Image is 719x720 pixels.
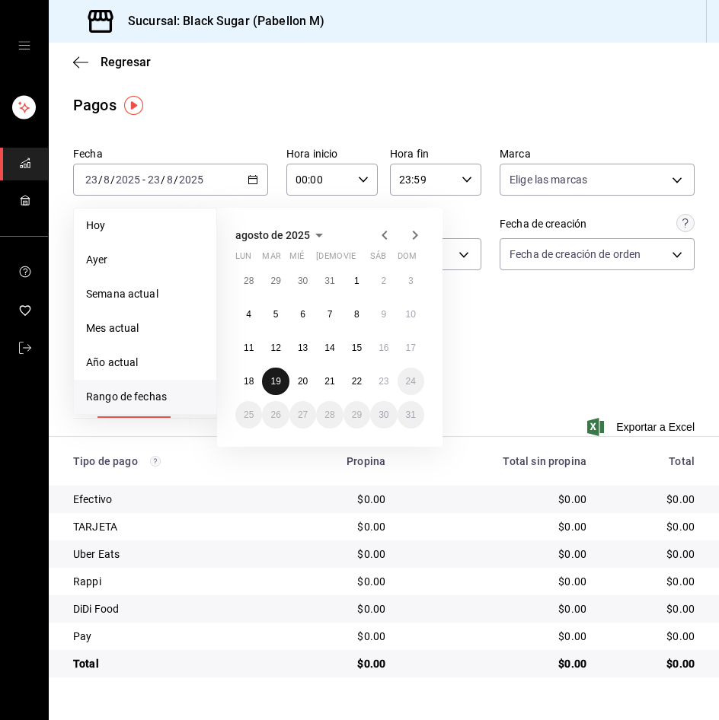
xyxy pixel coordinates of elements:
abbr: 9 de agosto de 2025 [381,309,386,320]
label: Marca [500,148,695,159]
abbr: 28 de agosto de 2025 [324,409,334,420]
button: 24 de agosto de 2025 [398,368,424,395]
div: Total [611,455,695,467]
abbr: 19 de agosto de 2025 [270,376,280,387]
span: / [110,174,115,186]
abbr: 13 de agosto de 2025 [298,342,308,353]
abbr: jueves [316,251,406,267]
svg: Los pagos realizados con Pay y otras terminales son montos brutos. [150,456,161,467]
button: 14 de agosto de 2025 [316,334,343,362]
button: 31 de julio de 2025 [316,267,343,295]
input: ---- [178,174,204,186]
div: $0.00 [611,492,695,507]
input: -- [166,174,174,186]
button: 28 de agosto de 2025 [316,401,343,428]
span: Ayer [86,252,204,268]
button: 18 de agosto de 2025 [235,368,262,395]
button: 29 de julio de 2025 [262,267,289,295]
button: Exportar a Excel [590,418,695,436]
button: 15 de agosto de 2025 [344,334,370,362]
div: $0.00 [292,519,385,534]
button: 6 de agosto de 2025 [289,301,316,328]
abbr: 27 de agosto de 2025 [298,409,308,420]
div: Pay [73,629,267,644]
div: Total sin propina [410,455,586,467]
abbr: 26 de agosto de 2025 [270,409,280,420]
button: 17 de agosto de 2025 [398,334,424,362]
input: -- [85,174,98,186]
button: 26 de agosto de 2025 [262,401,289,428]
label: Hora fin [390,148,481,159]
abbr: 8 de agosto de 2025 [354,309,359,320]
button: 22 de agosto de 2025 [344,368,370,395]
abbr: 23 de agosto de 2025 [379,376,388,387]
h3: Sucursal: Black Sugar (Pabellon M) [116,12,324,30]
div: Fecha de creación [500,216,586,232]
div: Tipo de pago [73,455,267,467]
div: $0.00 [410,546,586,562]
div: $0.00 [611,656,695,671]
abbr: 11 de agosto de 2025 [244,342,254,353]
abbr: 21 de agosto de 2025 [324,376,334,387]
abbr: 7 de agosto de 2025 [328,309,333,320]
button: 19 de agosto de 2025 [262,368,289,395]
button: open drawer [18,40,30,52]
div: $0.00 [410,574,586,589]
button: 31 de agosto de 2025 [398,401,424,428]
span: Elige las marcas [510,172,587,187]
button: agosto de 2025 [235,226,328,244]
abbr: 5 de agosto de 2025 [273,309,279,320]
span: Fecha de creación de orden [510,247,641,262]
div: $0.00 [410,601,586,616]
abbr: 10 de agosto de 2025 [406,309,416,320]
div: $0.00 [410,656,586,671]
div: $0.00 [292,492,385,507]
span: / [161,174,165,186]
span: Regresar [101,55,151,69]
button: 9 de agosto de 2025 [370,301,397,328]
abbr: sábado [370,251,386,267]
div: DiDi Food [73,601,267,616]
abbr: 29 de agosto de 2025 [352,409,362,420]
div: Uber Eats [73,546,267,562]
span: Semana actual [86,286,204,302]
input: -- [147,174,161,186]
div: $0.00 [292,601,385,616]
img: Tooltip marker [124,96,143,115]
abbr: 28 de julio de 2025 [244,276,254,286]
div: $0.00 [611,629,695,644]
button: 10 de agosto de 2025 [398,301,424,328]
button: 2 de agosto de 2025 [370,267,397,295]
abbr: 6 de agosto de 2025 [300,309,305,320]
span: Hoy [86,218,204,234]
span: Rango de fechas [86,389,204,405]
abbr: 2 de agosto de 2025 [381,276,386,286]
button: 13 de agosto de 2025 [289,334,316,362]
button: 23 de agosto de 2025 [370,368,397,395]
button: 21 de agosto de 2025 [316,368,343,395]
button: 1 de agosto de 2025 [344,267,370,295]
label: Fecha [73,148,268,159]
abbr: 20 de agosto de 2025 [298,376,308,387]
button: Regresar [73,55,151,69]
span: - [142,174,145,186]
div: $0.00 [410,629,586,644]
span: / [98,174,103,186]
span: Mes actual [86,320,204,336]
div: $0.00 [292,656,385,671]
label: Hora inicio [286,148,378,159]
abbr: 30 de agosto de 2025 [379,409,388,420]
button: 4 de agosto de 2025 [235,301,262,328]
button: 25 de agosto de 2025 [235,401,262,428]
input: ---- [115,174,141,186]
button: 29 de agosto de 2025 [344,401,370,428]
button: 16 de agosto de 2025 [370,334,397,362]
abbr: 18 de agosto de 2025 [244,376,254,387]
div: $0.00 [292,546,385,562]
button: 27 de agosto de 2025 [289,401,316,428]
div: Efectivo [73,492,267,507]
div: Pagos [73,94,117,116]
abbr: lunes [235,251,251,267]
abbr: 29 de julio de 2025 [270,276,280,286]
button: 8 de agosto de 2025 [344,301,370,328]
